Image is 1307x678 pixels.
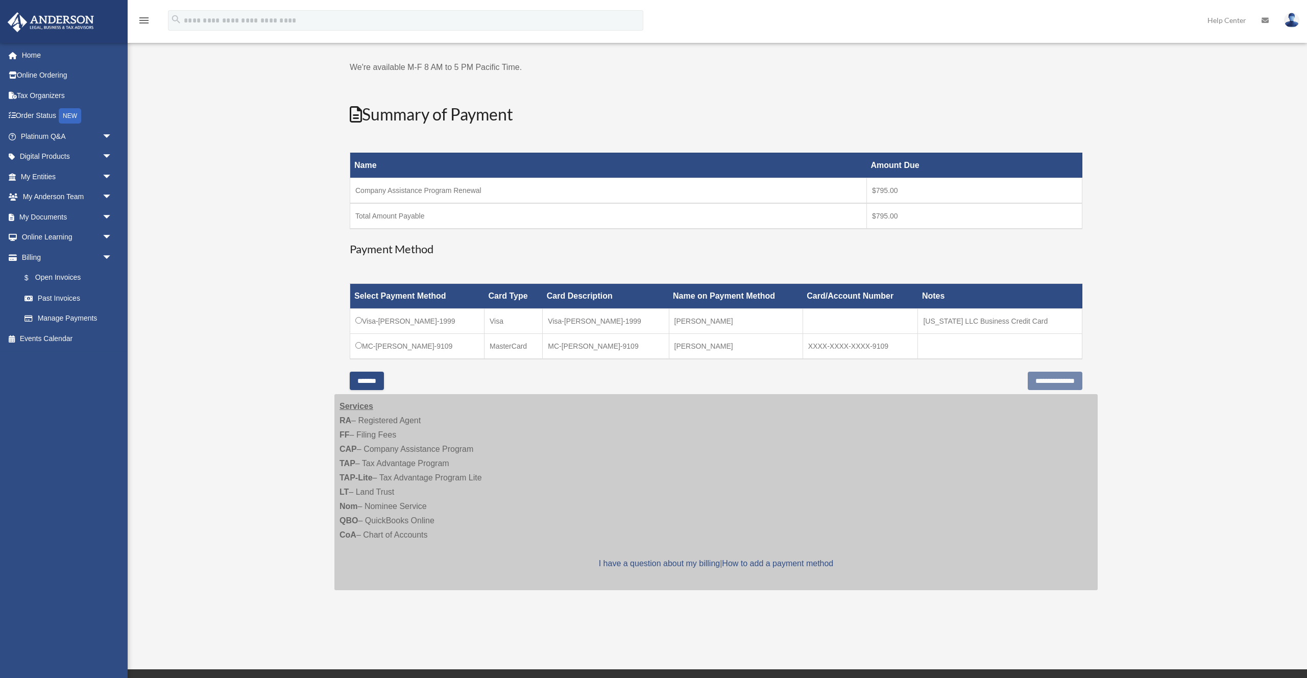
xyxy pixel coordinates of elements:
[340,459,355,468] strong: TAP
[350,334,485,359] td: MC-[PERSON_NAME]-9109
[340,473,373,482] strong: TAP-Lite
[867,178,1082,203] td: $795.00
[102,227,123,248] span: arrow_drop_down
[30,272,35,284] span: $
[14,288,123,308] a: Past Invoices
[350,103,1082,126] h2: Summary of Payment
[59,108,81,124] div: NEW
[350,241,1082,257] h3: Payment Method
[340,516,358,525] strong: QBO
[102,166,123,187] span: arrow_drop_down
[171,14,182,25] i: search
[14,268,117,288] a: $Open Invoices
[803,334,918,359] td: XXXX-XXXX-XXXX-9109
[803,284,918,309] th: Card/Account Number
[669,309,803,334] td: [PERSON_NAME]
[138,14,150,27] i: menu
[485,284,543,309] th: Card Type
[7,207,128,227] a: My Documentsarrow_drop_down
[340,402,373,410] strong: Services
[7,147,128,167] a: Digital Productsarrow_drop_down
[340,502,358,511] strong: Nom
[340,430,350,439] strong: FF
[867,153,1082,178] th: Amount Due
[350,203,867,229] td: Total Amount Payable
[340,488,349,496] strong: LT
[7,227,128,248] a: Online Learningarrow_drop_down
[102,247,123,268] span: arrow_drop_down
[340,416,351,425] strong: RA
[7,65,128,86] a: Online Ordering
[14,308,123,329] a: Manage Payments
[340,530,356,539] strong: CoA
[918,309,1082,334] td: [US_STATE] LLC Business Credit Card
[334,394,1098,590] div: – Registered Agent – Filing Fees – Company Assistance Program – Tax Advantage Program – Tax Advan...
[543,334,669,359] td: MC-[PERSON_NAME]-9109
[350,309,485,334] td: Visa-[PERSON_NAME]-1999
[7,126,128,147] a: Platinum Q&Aarrow_drop_down
[485,309,543,334] td: Visa
[340,556,1093,571] p: |
[485,334,543,359] td: MasterCard
[7,328,128,349] a: Events Calendar
[138,18,150,27] a: menu
[350,178,867,203] td: Company Assistance Program Renewal
[669,284,803,309] th: Name on Payment Method
[7,85,128,106] a: Tax Organizers
[7,45,128,65] a: Home
[5,12,97,32] img: Anderson Advisors Platinum Portal
[7,106,128,127] a: Order StatusNEW
[102,147,123,167] span: arrow_drop_down
[7,187,128,207] a: My Anderson Teamarrow_drop_down
[669,334,803,359] td: [PERSON_NAME]
[722,559,833,568] a: How to add a payment method
[102,207,123,228] span: arrow_drop_down
[867,203,1082,229] td: $795.00
[1284,13,1299,28] img: User Pic
[340,445,357,453] strong: CAP
[599,559,720,568] a: I have a question about my billing
[543,309,669,334] td: Visa-[PERSON_NAME]-1999
[350,284,485,309] th: Select Payment Method
[102,187,123,208] span: arrow_drop_down
[7,166,128,187] a: My Entitiesarrow_drop_down
[7,247,123,268] a: Billingarrow_drop_down
[350,60,1082,75] p: We're available M-F 8 AM to 5 PM Pacific Time.
[350,153,867,178] th: Name
[543,284,669,309] th: Card Description
[918,284,1082,309] th: Notes
[102,126,123,147] span: arrow_drop_down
